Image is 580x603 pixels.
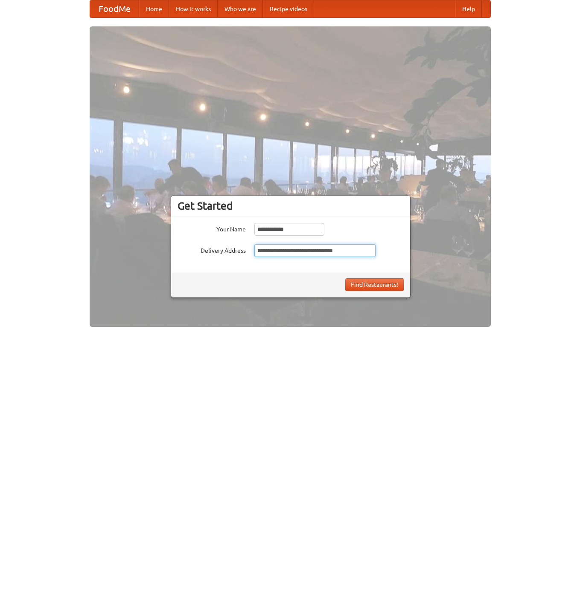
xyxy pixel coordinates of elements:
button: Find Restaurants! [345,278,404,291]
a: Home [139,0,169,17]
a: Recipe videos [263,0,314,17]
label: Your Name [178,223,246,234]
a: Who we are [218,0,263,17]
a: FoodMe [90,0,139,17]
a: How it works [169,0,218,17]
h3: Get Started [178,199,404,212]
label: Delivery Address [178,244,246,255]
a: Help [455,0,482,17]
